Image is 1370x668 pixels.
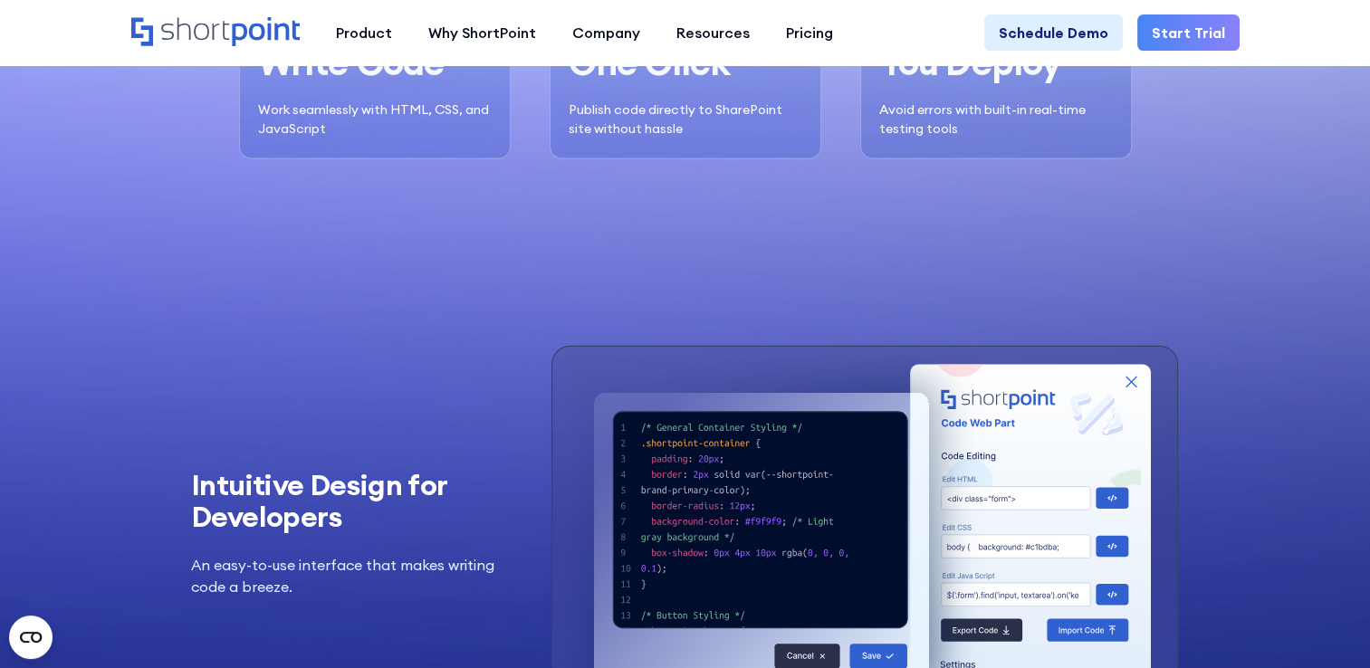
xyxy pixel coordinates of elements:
a: Resources [658,14,768,51]
a: Start Trial [1137,14,1240,51]
p: An easy-to-use inter﻿face that makes writing code a breeze. [191,554,509,597]
h3: Test Before You Deploy [879,3,1064,82]
h3: Intuitive Design for Developers [191,469,509,532]
p: Avoid errors with built-in real-time testing tools [879,100,1113,139]
a: Product [318,14,410,51]
a: Pricing [768,14,851,51]
div: Product [336,22,392,43]
button: Open CMP widget [9,616,53,659]
a: Home [131,17,300,48]
h3: Easily Write Code [258,3,445,82]
div: Why ShortPoint [428,22,536,43]
div: Company [572,22,640,43]
div: Pricing [786,22,833,43]
div: Resources [676,22,750,43]
h3: Deploy in One Click [569,3,731,82]
a: Why ShortPoint [410,14,554,51]
a: Company [554,14,658,51]
p: Publish code directly to SharePoint site without hassle [569,100,802,139]
p: Work seamlessly with HTML, CSS, and JavaScript [258,100,492,139]
iframe: Chat Widget [1279,581,1370,668]
a: Schedule Demo [984,14,1123,51]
